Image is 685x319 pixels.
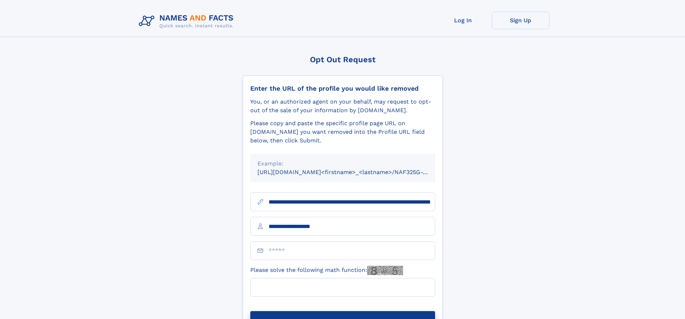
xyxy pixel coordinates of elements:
[243,55,443,64] div: Opt Out Request
[257,159,428,168] div: Example:
[434,12,492,29] a: Log In
[492,12,549,29] a: Sign Up
[250,85,435,92] div: Enter the URL of the profile you would like removed
[250,119,435,145] div: Please copy and paste the specific profile page URL on [DOMAIN_NAME] you want removed into the Pr...
[250,266,403,275] label: Please solve the following math function:
[136,12,239,31] img: Logo Names and Facts
[257,169,449,176] small: [URL][DOMAIN_NAME]<firstname>_<lastname>/NAF325G-xxxxxxxx
[250,97,435,115] div: You, or an authorized agent on your behalf, may request to opt-out of the sale of your informatio...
